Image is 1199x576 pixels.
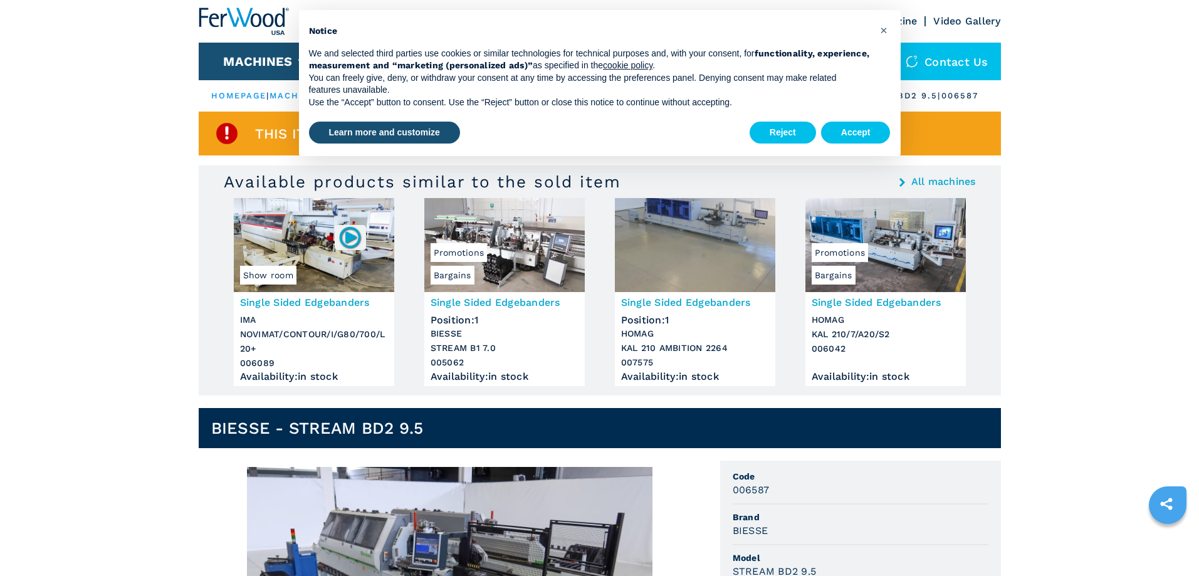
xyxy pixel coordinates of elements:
div: Availability : in stock [240,374,388,380]
span: | [266,91,269,100]
button: Accept [821,122,891,144]
h3: Single Sided Edgebanders [621,295,769,310]
iframe: Chat [1146,520,1190,567]
span: × [880,23,887,38]
p: You can freely give, deny, or withdraw your consent at any time by accessing the preferences pane... [309,72,871,97]
a: Single Sided Edgebanders IMA NOVIMAT/CONTOUR/I/G80/700/L20+Show room006089Single Sided Edgebander... [234,198,394,386]
a: cookie policy [603,60,652,70]
button: Learn more and customize [309,122,460,144]
a: Single Sided Edgebanders HOMAG KAL 210/7/A20/S2BargainsPromotionsSingle Sided EdgebandersHOMAGKAL... [805,198,966,386]
div: Position : 1 [621,311,769,323]
p: We and selected third parties use cookies or similar technologies for technical purposes and, wit... [309,48,871,72]
h3: HOMAG KAL 210 AMBITION 2264 007575 [621,327,769,370]
strong: functionality, experience, measurement and “marketing (personalized ads)” [309,48,870,71]
a: sharethis [1151,488,1182,520]
a: Single Sided Edgebanders HOMAG KAL 210 AMBITION 2264Single Sided EdgebandersPosition:1HOMAGKAL 21... [615,198,775,386]
h3: Single Sided Edgebanders [431,295,579,310]
span: Model [733,552,988,564]
img: SoldProduct [214,121,239,146]
h3: Available products similar to the sold item [224,172,621,192]
span: Bargains [812,266,856,285]
span: Brand [733,511,988,523]
div: Availability : in stock [621,374,769,380]
h3: Single Sided Edgebanders [240,295,388,310]
h3: IMA NOVIMAT/CONTOUR/I/G80/700/L20+ 006089 [240,313,388,370]
button: Close this notice [874,20,894,40]
span: Promotions [812,243,869,262]
img: Single Sided Edgebanders BIESSE STREAM B1 7.0 [424,198,585,292]
span: Bargains [431,266,474,285]
span: This item is already sold [255,127,454,141]
p: 006587 [941,90,979,102]
div: Contact us [893,43,1001,80]
img: Contact us [906,55,918,68]
a: Video Gallery [933,15,1000,27]
h3: Single Sided Edgebanders [812,295,960,310]
h1: BIESSE - STREAM BD2 9.5 [211,418,424,438]
button: Machines [223,54,292,69]
img: Ferwood [199,8,289,35]
h3: BIESSE [733,523,768,538]
button: Reject [750,122,816,144]
h3: BIESSE STREAM B1 7.0 005062 [431,327,579,370]
a: HOMEPAGE [211,91,267,100]
div: Position : 1 [431,311,579,323]
span: Show room [240,266,296,285]
a: Single Sided Edgebanders BIESSE STREAM B1 7.0BargainsPromotionsSingle Sided EdgebandersPosition:1... [424,198,585,386]
img: Single Sided Edgebanders IMA NOVIMAT/CONTOUR/I/G80/700/L20+ [234,198,394,292]
h2: Notice [309,25,871,38]
p: Use the “Accept” button to consent. Use the “Reject” button or close this notice to continue with... [309,97,871,109]
img: 006089 [338,225,362,249]
h3: 006587 [733,483,770,497]
img: Single Sided Edgebanders HOMAG KAL 210/7/A20/S2 [805,198,966,292]
div: Availability : in stock [431,374,579,380]
div: Availability : in stock [812,374,960,380]
a: machines [270,91,323,100]
a: All machines [911,177,976,187]
img: Single Sided Edgebanders HOMAG KAL 210 AMBITION 2264 [615,198,775,292]
span: Promotions [431,243,488,262]
h3: HOMAG KAL 210/7/A20/S2 006042 [812,313,960,356]
span: Code [733,470,988,483]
